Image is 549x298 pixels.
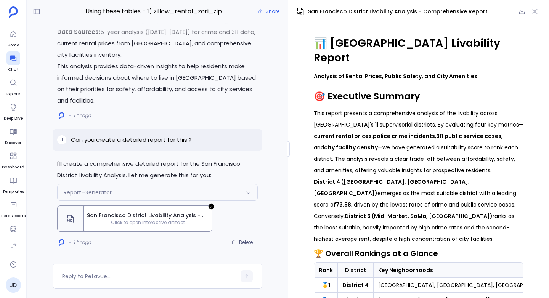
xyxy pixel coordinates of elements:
[4,100,23,122] a: Deep Dive
[345,212,493,220] strong: District 6 (Mid-Market, SoMa, [GEOGRAPHIC_DATA])
[6,91,20,97] span: Explore
[328,281,330,289] strong: 1
[71,135,192,144] p: Can you create a detailed report for this ?
[3,222,23,244] a: Data Hub
[59,112,64,119] img: logo
[87,211,209,219] span: San Francisco District Livability Analysis - Comprehensive Report
[314,36,523,65] h1: 📊 [GEOGRAPHIC_DATA] Livability Report
[1,213,26,219] span: PetaReports
[6,277,21,293] a: JD
[226,237,258,248] button: Delete
[338,263,374,278] th: District
[57,61,258,106] p: This analysis provides data-driven insights to help residents make informed decisions about where...
[6,27,20,48] a: Home
[2,173,24,195] a: Templates
[436,132,501,140] strong: 311 public service cases
[6,76,20,97] a: Explore
[6,67,20,73] span: Chat
[6,42,20,48] span: Home
[336,201,351,208] strong: 73.58
[2,164,24,170] span: Dashboard
[324,144,378,151] strong: city facility density
[5,125,21,146] a: Discover
[254,6,284,17] button: Share
[6,51,20,73] a: Chat
[314,248,523,259] h3: 🏆 Overall Rankings at a Glance
[59,239,64,246] img: logo
[314,107,523,176] p: This report presents a comprehensive analysis of the livability across [GEOGRAPHIC_DATA]'s 11 sup...
[266,8,279,14] span: Share
[2,189,24,195] span: Templates
[315,263,338,278] th: Rank
[1,198,26,219] a: PetaReports
[314,132,372,140] strong: current rental prices
[4,115,23,122] span: Deep Dive
[5,140,21,146] span: Discover
[308,8,488,16] span: San Francisco District Livability Analysis - Comprehensive Report
[2,149,24,170] a: Dashboard
[373,132,435,140] strong: police crime incidents
[57,205,212,232] button: San Francisco District Livability Analysis - Comprehensive ReportClick to open interactive artifact
[314,178,470,197] strong: District 4 ([GEOGRAPHIC_DATA], [GEOGRAPHIC_DATA], [GEOGRAPHIC_DATA])
[342,281,369,289] strong: District 4
[57,26,258,61] p: 5-year analysis ([DATE]-[DATE]) for crime and 311 data, current rental prices from [GEOGRAPHIC_DA...
[74,112,91,119] span: 1 hr ago
[314,176,523,245] p: emerges as the most suitable district with a leading score of , driven by the lowest rates of cri...
[64,189,112,196] span: Report-Generator
[60,137,63,143] span: J
[239,239,253,245] span: Delete
[57,158,258,181] p: I'll create a comprehensive detailed report for the San Francisco District Livability Analysis. L...
[74,239,91,245] span: 1 hr ago
[9,6,18,18] img: petavue logo
[314,72,477,80] strong: Analysis of Rental Prices, Public Safety, and City Amenities
[314,90,523,103] h2: 🎯 Executive Summary
[84,219,212,226] span: Click to open interactive artifact
[315,278,338,293] td: 🥇
[85,6,229,16] span: Using these tables - 1) zillow_rental_zori_zip_code 2) cases_sanfrancisco_from_2008_to_2025 3) sa...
